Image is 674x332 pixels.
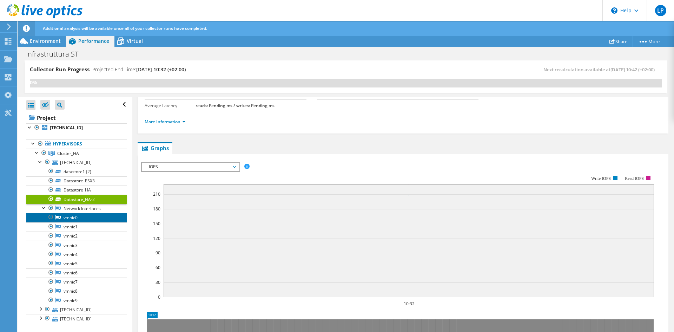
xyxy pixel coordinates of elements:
[26,158,127,167] a: [TECHNICAL_ID]
[156,265,160,271] text: 60
[26,112,127,123] a: Project
[23,50,89,58] h1: Infrastruttura ST
[591,176,611,181] text: Write IOPS
[156,250,160,256] text: 90
[127,38,143,44] span: Virtual
[26,176,127,185] a: Datastore_ESX3
[26,232,127,241] a: vmnic2
[26,241,127,250] a: vmnic3
[156,279,160,285] text: 30
[136,66,186,73] span: [DATE] 10:32 (+02:00)
[153,191,160,197] text: 210
[153,206,160,212] text: 180
[26,123,127,132] a: [TECHNICAL_ID]
[604,36,633,47] a: Share
[543,66,658,73] span: Next recalculation available at
[26,213,127,222] a: vmnic0
[26,268,127,278] a: vmnic6
[26,259,127,268] a: vmnic5
[141,144,169,151] span: Graphs
[26,278,127,287] a: vmnic7
[26,314,127,323] a: [TECHNICAL_ID]
[26,167,127,176] a: datastore1 (2)
[26,185,127,195] a: Datastore_HA
[26,139,127,149] a: Hypervisors
[404,301,415,307] text: 10:32
[633,36,665,47] a: More
[625,176,644,181] text: Read IOPS
[196,103,275,109] b: reads: Pending ms / writes: Pending ms
[26,305,127,314] a: [TECHNICAL_ID]
[145,119,186,125] a: More Information
[26,287,127,296] a: vmnic8
[26,204,127,213] a: Network Interfaces
[655,5,666,16] span: LP
[610,66,655,73] span: [DATE] 10:42 (+02:00)
[57,150,79,156] span: Cluster_HA
[26,250,127,259] a: vmnic4
[78,38,109,44] span: Performance
[611,7,617,14] svg: \n
[26,149,127,158] a: Cluster_HA
[145,102,196,109] label: Average Latency
[26,222,127,232] a: vmnic1
[30,38,61,44] span: Environment
[26,296,127,305] a: vmnic9
[50,125,83,131] b: [TECHNICAL_ID]
[26,195,127,204] a: Datastore_HA-2
[145,163,236,171] span: IOPS
[43,25,207,31] span: Additional analysis will be available once all of your collector runs have completed.
[158,294,160,300] text: 0
[92,66,186,73] h4: Projected End Time:
[153,235,160,241] text: 120
[153,221,160,227] text: 150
